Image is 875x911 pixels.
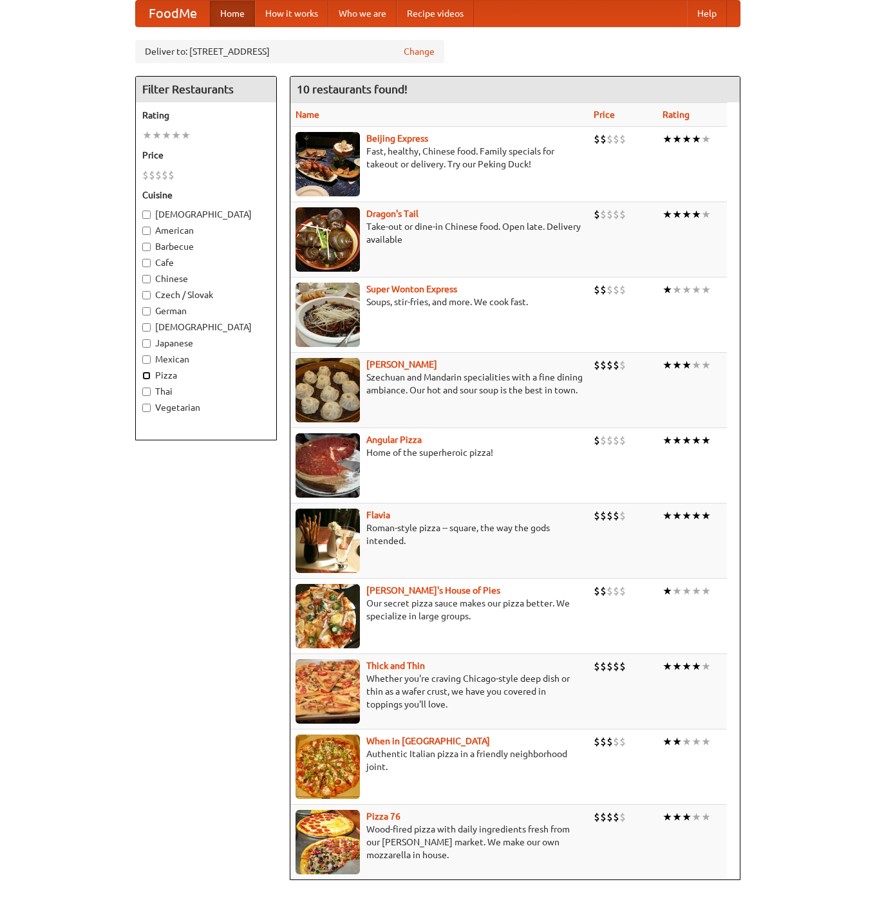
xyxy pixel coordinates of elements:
[171,128,181,142] li: ★
[701,810,711,824] li: ★
[142,227,151,235] input: American
[142,211,151,219] input: [DEMOGRAPHIC_DATA]
[672,584,682,598] li: ★
[692,735,701,749] li: ★
[136,1,210,26] a: FoodMe
[397,1,474,26] a: Recipe videos
[701,207,711,221] li: ★
[701,659,711,673] li: ★
[366,736,490,746] a: When in [GEOGRAPHIC_DATA]
[600,659,607,673] li: $
[613,735,619,749] li: $
[607,735,613,749] li: $
[682,509,692,523] li: ★
[366,811,400,822] a: Pizza 76
[255,1,328,26] a: How it works
[600,283,607,297] li: $
[682,584,692,598] li: ★
[600,207,607,221] li: $
[296,220,584,246] p: Take-out or dine-in Chinese food. Open late. Delivery available
[600,358,607,372] li: $
[613,283,619,297] li: $
[142,323,151,332] input: [DEMOGRAPHIC_DATA]
[142,353,270,366] label: Mexican
[663,810,672,824] li: ★
[594,584,600,598] li: $
[142,256,270,269] label: Cafe
[607,132,613,146] li: $
[328,1,397,26] a: Who we are
[663,109,690,120] a: Rating
[619,735,626,749] li: $
[692,358,701,372] li: ★
[613,810,619,824] li: $
[687,1,727,26] a: Help
[142,168,149,182] li: $
[366,133,428,144] a: Beijing Express
[619,810,626,824] li: $
[701,132,711,146] li: ★
[607,283,613,297] li: $
[600,433,607,447] li: $
[296,109,319,120] a: Name
[366,284,457,294] b: Super Wonton Express
[142,305,270,317] label: German
[600,735,607,749] li: $
[594,509,600,523] li: $
[663,132,672,146] li: ★
[296,296,584,308] p: Soups, stir-fries, and more. We cook fast.
[701,509,711,523] li: ★
[142,208,270,221] label: [DEMOGRAPHIC_DATA]
[142,224,270,237] label: American
[296,145,584,171] p: Fast, healthy, Chinese food. Family specials for takeout or delivery. Try our Peking Duck!
[600,584,607,598] li: $
[149,168,155,182] li: $
[296,358,360,422] img: shandong.jpg
[607,659,613,673] li: $
[296,521,584,547] p: Roman-style pizza -- square, the way the gods intended.
[613,433,619,447] li: $
[663,584,672,598] li: ★
[296,207,360,272] img: dragon.jpg
[296,659,360,724] img: thick.jpg
[613,584,619,598] li: $
[607,433,613,447] li: $
[594,132,600,146] li: $
[136,77,276,102] h4: Filter Restaurants
[142,288,270,301] label: Czech / Slovak
[613,132,619,146] li: $
[366,585,500,596] a: [PERSON_NAME]'s House of Pies
[297,83,408,95] ng-pluralize: 10 restaurants found!
[210,1,255,26] a: Home
[142,355,151,364] input: Mexican
[366,510,390,520] a: Flavia
[366,359,437,370] a: [PERSON_NAME]
[692,509,701,523] li: ★
[682,735,692,749] li: ★
[142,321,270,333] label: [DEMOGRAPHIC_DATA]
[142,259,151,267] input: Cafe
[142,337,270,350] label: Japanese
[594,659,600,673] li: $
[366,661,425,671] a: Thick and Thin
[663,433,672,447] li: ★
[619,509,626,523] li: $
[162,168,168,182] li: $
[168,168,174,182] li: $
[682,283,692,297] li: ★
[663,283,672,297] li: ★
[682,358,692,372] li: ★
[142,109,270,122] h5: Rating
[142,275,151,283] input: Chinese
[663,207,672,221] li: ★
[619,358,626,372] li: $
[619,433,626,447] li: $
[607,584,613,598] li: $
[142,371,151,380] input: Pizza
[366,435,422,445] b: Angular Pizza
[682,810,692,824] li: ★
[296,672,584,711] p: Whether you're craving Chicago-style deep dish or thin as a wafer crust, we have you covered in t...
[619,132,626,146] li: $
[594,735,600,749] li: $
